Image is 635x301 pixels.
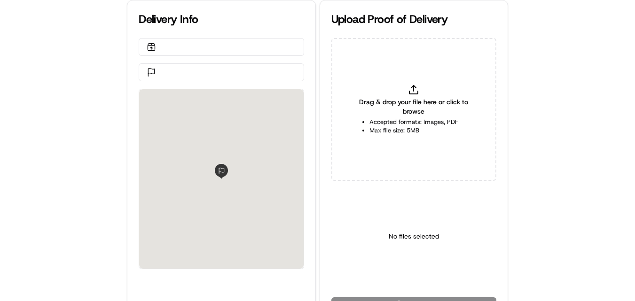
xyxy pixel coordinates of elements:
li: Accepted formats: Images, PDF [369,118,458,126]
div: 0 [139,89,303,269]
li: Max file size: 5MB [369,126,458,135]
span: Drag & drop your file here or click to browse [355,97,473,116]
div: Delivery Info [139,12,304,27]
p: No files selected [389,232,439,241]
div: Upload Proof of Delivery [331,12,496,27]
